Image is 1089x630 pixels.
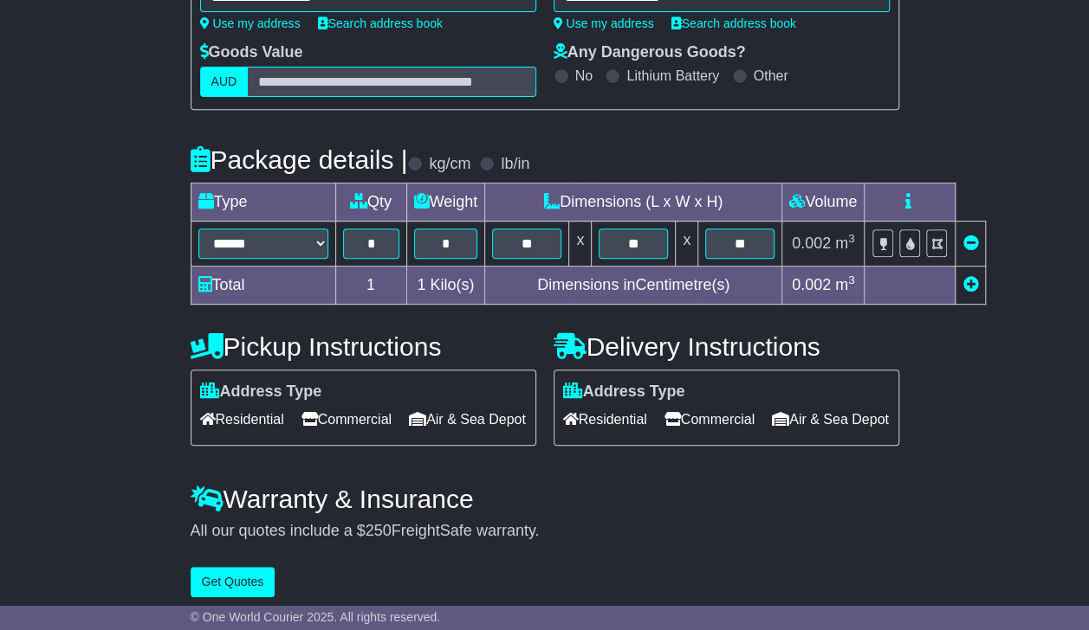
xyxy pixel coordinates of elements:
td: Qty [335,183,406,222]
a: Use my address [200,16,301,30]
td: Weight [406,183,485,222]
span: Air & Sea Depot [409,406,526,433]
span: 0.002 [792,276,831,293]
label: Lithium Battery [626,67,719,84]
span: Commercial [301,406,392,433]
span: © One World Courier 2025. All rights reserved. [191,610,441,624]
label: Address Type [563,382,685,402]
h4: Warranty & Insurance [191,485,899,513]
a: Remove this item [963,235,978,252]
td: Type [191,183,335,222]
label: No [575,67,593,84]
h4: Delivery Instructions [554,332,899,361]
td: 1 [335,267,406,305]
span: m [835,276,855,293]
a: Search address book [671,16,796,30]
label: Goods Value [200,43,303,62]
label: Address Type [200,382,322,402]
button: Get Quotes [191,567,275,597]
span: m [835,235,855,252]
td: Volume [782,183,865,222]
label: lb/in [501,155,529,174]
span: 250 [366,522,392,539]
sup: 3 [848,273,855,286]
span: Residential [563,406,647,433]
span: Air & Sea Depot [772,406,889,433]
h4: Pickup Instructions [191,332,536,361]
a: Add new item [963,276,978,293]
label: kg/cm [429,155,470,174]
span: 1 [417,276,425,293]
a: Search address book [318,16,443,30]
div: All our quotes include a $ FreightSafe warranty. [191,522,899,541]
a: Use my address [554,16,654,30]
label: Any Dangerous Goods? [554,43,746,62]
span: Commercial [664,406,755,433]
td: Dimensions in Centimetre(s) [485,267,782,305]
td: Total [191,267,335,305]
td: Kilo(s) [406,267,485,305]
td: x [569,222,592,267]
sup: 3 [848,232,855,245]
td: x [676,222,698,267]
label: AUD [200,67,249,97]
span: Residential [200,406,284,433]
td: Dimensions (L x W x H) [485,183,782,222]
h4: Package details | [191,145,408,174]
label: Other [754,67,788,84]
span: 0.002 [792,235,831,252]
